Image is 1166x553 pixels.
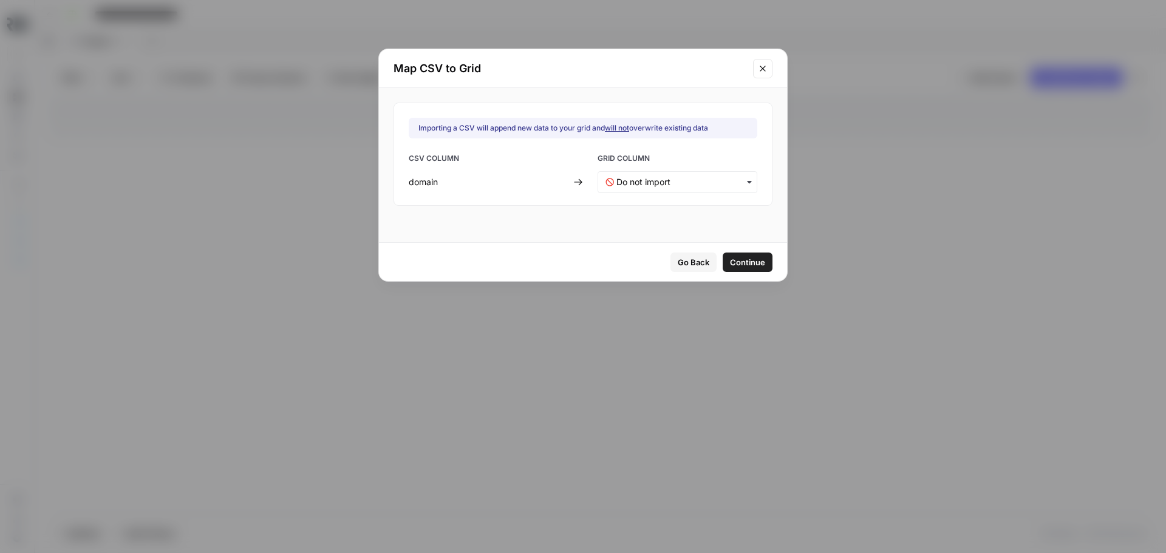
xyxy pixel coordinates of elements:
[409,176,568,188] div: domain
[598,153,757,166] span: GRID COLUMN
[670,253,717,272] button: Go Back
[605,123,629,132] u: will not
[409,153,568,166] span: CSV COLUMN
[723,253,772,272] button: Continue
[418,123,708,134] div: Importing a CSV will append new data to your grid and overwrite existing data
[678,256,709,268] span: Go Back
[753,59,772,78] button: Close modal
[730,256,765,268] span: Continue
[394,60,746,77] h2: Map CSV to Grid
[616,176,749,188] input: Do not import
